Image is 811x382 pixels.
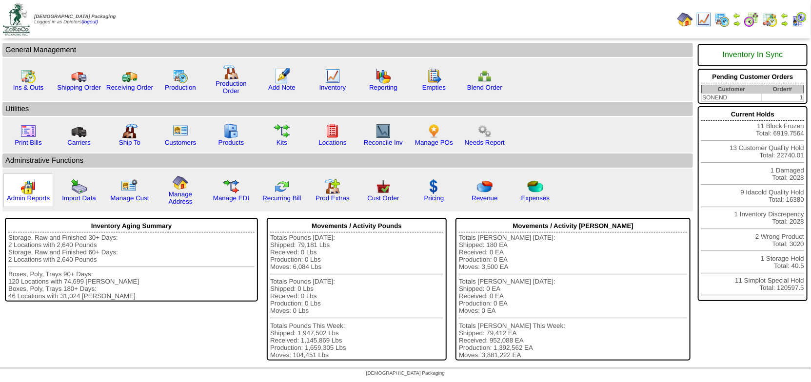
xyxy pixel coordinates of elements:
[173,68,188,84] img: calendarprod.gif
[325,68,340,84] img: line_graph.gif
[319,84,346,91] a: Inventory
[8,220,255,232] div: Inventory Aging Summary
[274,123,290,139] img: workflow.gif
[366,371,445,376] span: [DEMOGRAPHIC_DATA] Packaging
[744,12,759,27] img: calendarblend.gif
[223,64,239,80] img: factory.gif
[3,3,30,36] img: zoroco-logo-small.webp
[213,194,249,202] a: Manage EDI
[119,139,140,146] a: Ship To
[169,191,193,205] a: Manage Address
[369,84,397,91] a: Reporting
[459,234,687,359] div: Totals [PERSON_NAME] [DATE]: Shipped: 180 EA Received: 0 EA Production: 0 EA Moves: 3,500 EA Tota...
[791,12,807,27] img: calendarcustomer.gif
[2,153,693,168] td: Adminstrative Functions
[262,194,301,202] a: Recurring Bill
[274,68,290,84] img: orders.gif
[364,139,403,146] a: Reconcile Inv
[81,19,98,25] a: (logout)
[698,106,808,301] div: 11 Block Frozen Total: 6919.7564 13 Customer Quality Hold Total: 22740.01 1 Damaged Total: 2028 9...
[701,71,804,83] div: Pending Customer Orders
[459,220,687,232] div: Movements / Activity [PERSON_NAME]
[71,179,87,194] img: import.gif
[34,14,116,25] span: Logged in as Dpieters
[733,19,741,27] img: arrowright.gif
[376,179,391,194] img: cust_order.png
[57,84,101,91] a: Shipping Order
[477,123,493,139] img: workflow.png
[165,139,196,146] a: Customers
[521,194,550,202] a: Expenses
[318,139,346,146] a: Locations
[781,19,789,27] img: arrowright.gif
[62,194,96,202] a: Import Data
[415,139,453,146] a: Manage POs
[106,84,153,91] a: Receiving Order
[8,234,255,300] div: Storage, Raw and Finished 30+ Days: 2 Locations with 2,640 Pounds Storage, Raw and Finished 60+ D...
[367,194,399,202] a: Cust Order
[20,123,36,139] img: invoice2.gif
[173,123,188,139] img: customers.gif
[277,139,287,146] a: Kits
[173,175,188,191] img: home.gif
[122,123,138,139] img: factory2.gif
[702,94,761,102] td: SONEND
[71,68,87,84] img: truck.gif
[274,179,290,194] img: reconcile.gif
[218,139,244,146] a: Products
[270,220,443,232] div: Movements / Activity Pounds
[216,80,247,95] a: Production Order
[325,123,340,139] img: locations.gif
[2,102,693,116] td: Utilities
[781,12,789,19] img: arrowleft.gif
[426,179,442,194] img: dollar.gif
[477,179,493,194] img: pie_chart.png
[13,84,43,91] a: Ins & Outs
[316,194,350,202] a: Prod Extras
[20,179,36,194] img: graph2.png
[467,84,502,91] a: Blend Order
[472,194,497,202] a: Revenue
[270,234,443,359] div: Totals Pounds [DATE]: Shipped: 79,181 Lbs Received: 0 Lbs Production: 0 Lbs Moves: 6,084 Lbs Tota...
[2,43,693,57] td: General Management
[67,139,90,146] a: Carriers
[761,94,804,102] td: 1
[426,68,442,84] img: workorder.gif
[71,123,87,139] img: truck3.gif
[376,123,391,139] img: line_graph2.gif
[110,194,149,202] a: Manage Cust
[7,194,50,202] a: Admin Reports
[733,12,741,19] img: arrowleft.gif
[422,84,446,91] a: Empties
[426,123,442,139] img: po.png
[701,46,804,64] div: Inventory In Sync
[528,179,543,194] img: pie_chart2.png
[223,123,239,139] img: cabinet.gif
[325,179,340,194] img: prodextras.gif
[34,14,116,19] span: [DEMOGRAPHIC_DATA] Packaging
[121,179,139,194] img: managecust.png
[702,85,761,94] th: Customer
[477,68,493,84] img: network.png
[223,179,239,194] img: edi.gif
[424,194,444,202] a: Pricing
[15,139,42,146] a: Print Bills
[677,12,693,27] img: home.gif
[165,84,196,91] a: Production
[122,68,138,84] img: truck2.gif
[701,108,804,121] div: Current Holds
[761,85,804,94] th: Order#
[762,12,778,27] img: calendarinout.gif
[696,12,712,27] img: line_graph.gif
[465,139,505,146] a: Needs Report
[268,84,296,91] a: Add Note
[376,68,391,84] img: graph.gif
[714,12,730,27] img: calendarprod.gif
[20,68,36,84] img: calendarinout.gif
